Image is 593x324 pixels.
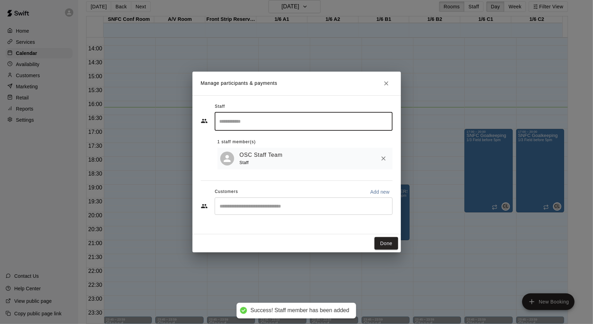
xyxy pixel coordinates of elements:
[240,151,283,160] a: OSC Staff Team
[215,101,225,112] span: Staff
[374,237,398,250] button: Done
[370,188,390,195] p: Add new
[240,160,249,165] span: Staff
[215,186,238,197] span: Customers
[217,137,256,148] span: 1 staff member(s)
[201,80,278,87] p: Manage participants & payments
[215,197,393,215] div: Start typing to search customers...
[380,77,393,90] button: Close
[250,307,349,314] div: Success! Staff member has been added
[220,152,234,165] div: OSC Staff Team
[201,118,208,124] svg: Staff
[377,152,390,165] button: Remove
[215,112,393,131] div: Search staff
[201,203,208,210] svg: Customers
[368,186,393,197] button: Add new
